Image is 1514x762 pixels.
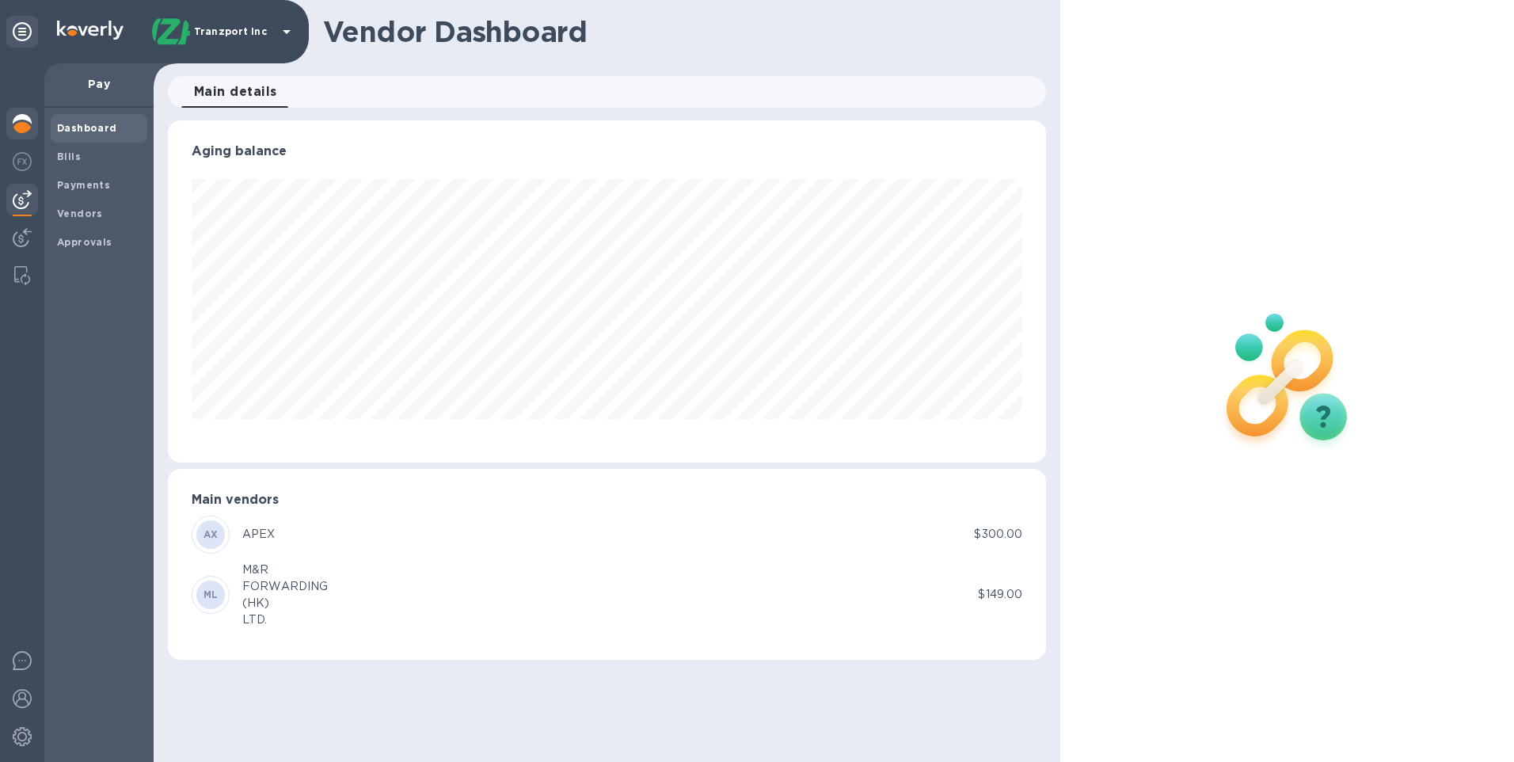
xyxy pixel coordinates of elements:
[194,26,273,37] p: Tranzport Inc
[242,562,328,578] div: M&R
[978,586,1022,603] p: $149.00
[57,208,103,219] b: Vendors
[57,21,124,40] img: Logo
[242,578,328,595] div: FORWARDING
[194,81,277,103] span: Main details
[57,179,110,191] b: Payments
[242,595,328,612] div: (HK)
[242,612,328,628] div: LTD.
[242,526,276,543] div: APEX
[323,15,1035,48] h1: Vendor Dashboard
[192,493,1022,508] h3: Main vendors
[6,16,38,48] div: Unpin categories
[974,526,1022,543] p: $300.00
[57,76,141,92] p: Pay
[204,528,219,540] b: AX
[57,236,112,248] b: Approvals
[57,150,81,162] b: Bills
[204,589,219,600] b: ML
[13,152,32,171] img: Foreign exchange
[192,144,1022,159] h3: Aging balance
[57,122,117,134] b: Dashboard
